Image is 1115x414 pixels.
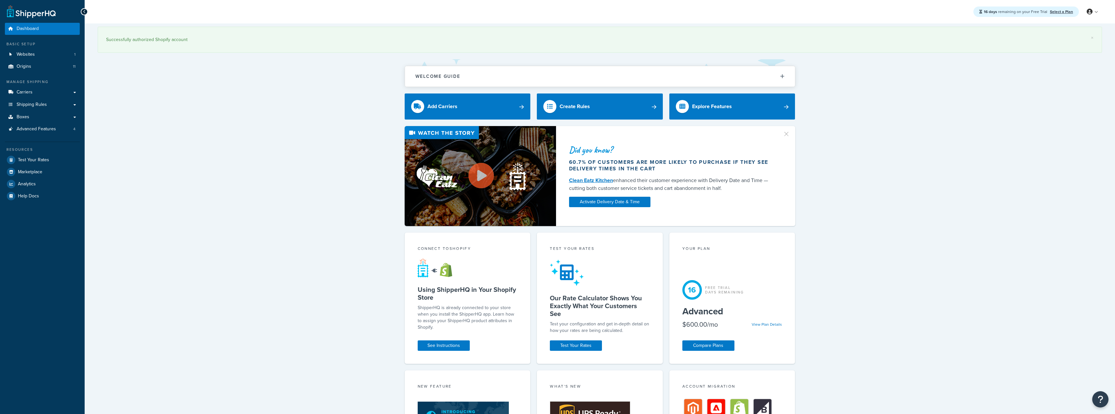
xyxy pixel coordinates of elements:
[418,258,458,278] img: connect-shq-shopify-9b9a8c5a.svg
[682,246,782,253] div: Your Plan
[1091,35,1094,40] a: ×
[5,41,80,47] div: Basic Setup
[17,64,31,69] span: Origins
[984,9,1048,15] span: remaining on your Free Trial
[5,123,80,135] a: Advanced Features4
[73,64,76,69] span: 11
[682,340,734,351] a: Compare Plans
[73,126,76,132] span: 4
[569,177,775,192] div: enhanced their customer experience with Delivery Date and Time — cutting both customer service ti...
[17,102,47,107] span: Shipping Rules
[682,306,782,317] h5: Advanced
[418,246,518,253] div: Connect to Shopify
[17,126,56,132] span: Advanced Features
[415,74,460,79] h2: Welcome Guide
[5,99,80,111] a: Shipping Rules
[18,181,36,187] span: Analytics
[106,35,1094,44] div: Successfully authorized Shopify account
[569,159,775,172] div: 60.7% of customers are more likely to purchase if they see delivery times in the cart
[682,320,718,329] div: $600.00/mo
[569,197,650,207] a: Activate Delivery Date & Time
[18,169,42,175] span: Marketplace
[405,126,556,226] img: Video thumbnail
[984,9,997,15] strong: 16 days
[5,147,80,152] div: Resources
[5,49,80,61] a: Websites1
[5,178,80,190] a: Analytics
[752,321,782,327] a: View Plan Details
[418,340,470,351] a: See Instructions
[569,177,613,184] a: Clean Eatz Kitchen
[5,49,80,61] li: Websites
[17,114,29,120] span: Boxes
[5,61,80,73] li: Origins
[537,93,663,120] a: Create Rules
[550,383,650,391] div: What's New
[669,93,795,120] a: Explore Features
[17,26,39,32] span: Dashboard
[418,383,518,391] div: New Feature
[1092,391,1108,407] button: Open Resource Center
[682,383,782,391] div: Account Migration
[405,93,531,120] a: Add Carriers
[405,66,795,87] button: Welcome Guide
[5,123,80,135] li: Advanced Features
[692,102,732,111] div: Explore Features
[560,102,590,111] div: Create Rules
[550,321,650,334] div: Test your configuration and get in-depth detail on how your rates are being calculated.
[550,340,602,351] a: Test Your Rates
[17,90,33,95] span: Carriers
[74,52,76,57] span: 1
[705,285,744,294] div: Free Trial Days Remaining
[1050,9,1073,15] a: Select a Plan
[569,145,775,154] div: Did you know?
[418,286,518,301] h5: Using ShipperHQ in Your Shopify Store
[5,86,80,98] a: Carriers
[5,79,80,85] div: Manage Shipping
[682,280,702,300] div: 16
[5,111,80,123] a: Boxes
[5,166,80,178] a: Marketplace
[418,305,518,331] p: ShipperHQ is already connected to your store when you install the ShipperHQ app. Learn how to ass...
[5,61,80,73] a: Origins11
[5,23,80,35] a: Dashboard
[5,190,80,202] a: Help Docs
[18,193,39,199] span: Help Docs
[550,294,650,318] h5: Our Rate Calculator Shows You Exactly What Your Customers See
[17,52,35,57] span: Websites
[427,102,457,111] div: Add Carriers
[550,246,650,253] div: Test your rates
[18,157,49,163] span: Test Your Rates
[5,154,80,166] a: Test Your Rates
